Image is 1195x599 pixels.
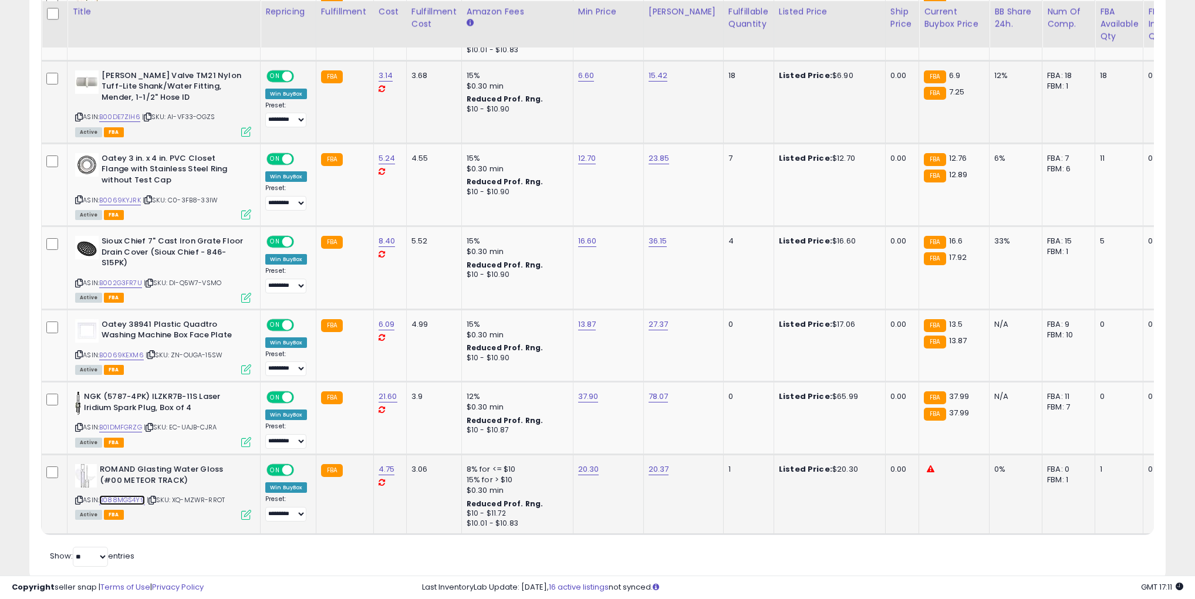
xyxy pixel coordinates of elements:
[379,463,395,475] a: 4.75
[75,293,102,303] span: All listings currently available for purchase on Amazon
[265,101,307,128] div: Preset:
[411,391,453,402] div: 3.9
[779,6,880,18] div: Listed Price
[467,187,564,197] div: $10 - $10.90
[104,210,124,220] span: FBA
[72,6,255,18] div: Title
[578,6,639,18] div: Min Price
[104,438,124,448] span: FBA
[467,499,544,509] b: Reduced Prof. Rng.
[467,104,564,114] div: $10 - $10.90
[75,70,251,136] div: ASIN:
[1100,236,1134,246] div: 5
[143,195,218,205] span: | SKU: C0-3FB8-33IW
[75,236,251,301] div: ASIN:
[890,319,910,330] div: 0.00
[1148,6,1183,43] div: FBA inbound Qty
[411,464,453,475] div: 3.06
[649,235,667,247] a: 36.15
[268,320,282,330] span: ON
[1047,236,1086,246] div: FBA: 15
[994,6,1037,31] div: BB Share 24h.
[99,422,142,432] a: B01DMFGRZG
[99,350,144,360] a: B0069KEXM6
[890,6,914,31] div: Ship Price
[949,70,960,81] span: 6.9
[467,330,564,340] div: $0.30 min
[1047,330,1086,340] div: FBM: 10
[949,391,970,402] span: 37.99
[779,319,876,330] div: $17.06
[728,6,769,31] div: Fulfillable Quantity
[1047,81,1086,92] div: FBM: 1
[1047,475,1086,485] div: FBM: 1
[292,237,311,247] span: OFF
[1141,581,1183,593] span: 2025-08-13 17:11 GMT
[265,6,311,18] div: Repricing
[467,177,544,187] b: Reduced Prof. Rng.
[779,319,832,330] b: Listed Price:
[1047,246,1086,257] div: FBM: 1
[268,71,282,81] span: ON
[467,81,564,92] div: $0.30 min
[467,391,564,402] div: 12%
[890,391,910,402] div: 0.00
[321,236,343,249] small: FBA
[467,402,564,412] div: $0.30 min
[924,252,946,265] small: FBA
[146,350,222,360] span: | SKU: ZN-OUGA-15SW
[292,154,311,164] span: OFF
[321,153,343,166] small: FBA
[994,464,1033,475] div: 0%
[1100,319,1134,330] div: 0
[924,336,946,348] small: FBA
[467,153,564,164] div: 15%
[467,485,564,496] div: $0.30 min
[994,391,1033,402] div: N/A
[779,464,876,475] div: $20.30
[779,236,876,246] div: $16.60
[779,153,832,164] b: Listed Price:
[265,254,307,265] div: Win BuyBox
[728,319,765,330] div: 0
[467,164,564,174] div: $0.30 min
[467,475,564,485] div: 15% for > $10
[779,463,832,475] b: Listed Price:
[144,278,221,287] span: | SKU: DI-Q5W7-VSMO
[578,463,599,475] a: 20.30
[578,391,599,402] a: 37.90
[1047,319,1086,330] div: FBA: 9
[924,153,946,166] small: FBA
[102,236,244,272] b: Sioux Chief 7" Cast Iron Grate Floor Drain Cover (Sioux Chief - 846-S15PK)
[779,70,832,81] b: Listed Price:
[467,70,564,81] div: 15%
[467,236,564,246] div: 15%
[578,319,596,330] a: 13.87
[12,582,204,593] div: seller snap | |
[949,153,967,164] span: 12.76
[75,391,81,415] img: 310DQ83TScL._SL40_.jpg
[578,153,596,164] a: 12.70
[924,319,946,332] small: FBA
[75,127,102,137] span: All listings currently available for purchase on Amazon
[1047,164,1086,174] div: FBM: 6
[75,464,97,488] img: 31eXqDAYoeL._SL40_.jpg
[1148,319,1179,330] div: 0
[924,408,946,421] small: FBA
[949,335,967,346] span: 13.87
[292,392,311,402] span: OFF
[467,415,544,425] b: Reduced Prof. Rng.
[649,70,668,82] a: 15.42
[949,169,968,180] span: 12.89
[467,343,544,353] b: Reduced Prof. Rng.
[268,392,282,402] span: ON
[728,153,765,164] div: 7
[75,365,102,375] span: All listings currently available for purchase on Amazon
[649,391,669,402] a: 78.07
[924,87,946,100] small: FBA
[1047,464,1086,475] div: FBA: 0
[104,510,124,520] span: FBA
[578,70,595,82] a: 6.60
[467,519,564,529] div: $10.01 - $10.83
[1148,236,1179,246] div: 0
